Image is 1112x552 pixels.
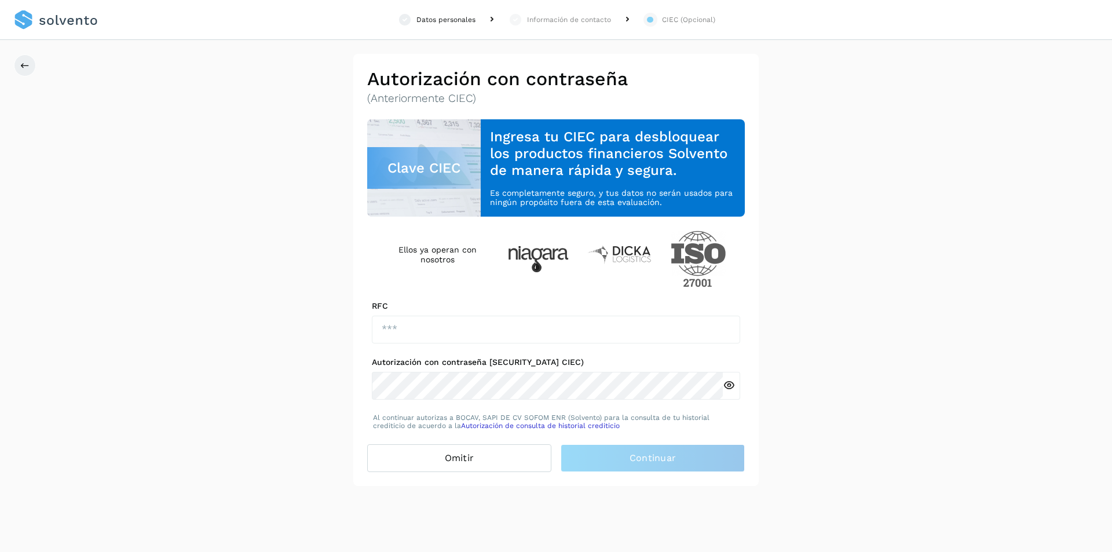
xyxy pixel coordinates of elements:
[445,452,474,465] span: Omitir
[561,444,745,472] button: Continuar
[461,422,620,430] a: Autorización de consulta de historial crediticio
[508,246,569,272] img: Niagara
[490,129,736,178] h3: Ingresa tu CIEC para desbloquear los productos financieros Solvento de manera rápida y segura.
[527,14,611,25] div: Información de contacto
[372,301,740,311] label: RFC
[373,414,739,430] p: Al continuar autorizas a BOCAV, SAPI DE CV SOFOM ENR (Solvento) para la consulta de tu historial ...
[662,14,715,25] div: CIEC (Opcional)
[367,147,481,189] div: Clave CIEC
[372,357,740,367] label: Autorización con contraseña [SECURITY_DATA] CIEC)
[367,68,745,90] h2: Autorización con contraseña
[367,92,745,105] p: (Anteriormente CIEC)
[416,14,475,25] div: Datos personales
[386,245,489,265] h4: Ellos ya operan con nosotros
[490,188,736,208] p: Es completamente seguro, y tus datos no serán usados para ningún propósito fuera de esta evaluación.
[630,452,676,465] span: Continuar
[367,444,551,472] button: Omitir
[587,244,652,264] img: Dicka logistics
[671,231,726,287] img: ISO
